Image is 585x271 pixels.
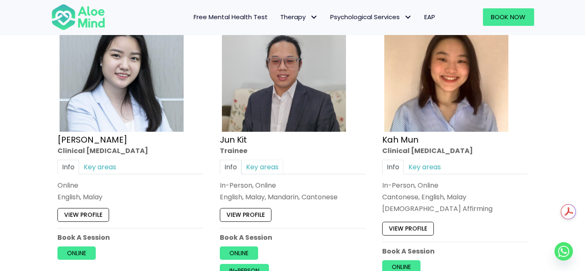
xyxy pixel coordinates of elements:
div: Clinical [MEDICAL_DATA] [382,146,528,156]
div: In-Person, Online [220,181,366,190]
span: Free Mental Health Test [194,13,268,21]
a: Jun Kit [220,134,247,146]
p: Book A Session [220,233,366,242]
a: View profile [382,222,434,236]
div: Trainee [220,146,366,156]
a: Kah Mun [382,134,418,146]
a: View profile [57,208,109,222]
a: Free Mental Health Test [188,8,274,26]
img: Kah Mun-profile-crop-300×300 [384,8,508,132]
a: Key areas [241,160,283,174]
a: Info [57,160,79,174]
span: Psychological Services: submenu [402,11,414,23]
a: [PERSON_NAME] [57,134,127,146]
img: Jun Kit Trainee [222,8,346,132]
div: [DEMOGRAPHIC_DATA] Affirming [382,204,528,214]
p: Cantonese, English, Malay [382,192,528,202]
div: Clinical [MEDICAL_DATA] [57,146,203,156]
a: Psychological ServicesPsychological Services: submenu [324,8,418,26]
span: Book Now [491,13,526,21]
p: English, Malay, Mandarin, Cantonese [220,192,366,202]
a: View profile [220,208,271,222]
nav: Menu [116,8,442,26]
a: Book Now [483,8,534,26]
a: Online [220,246,258,260]
a: Info [220,160,241,174]
p: English, Malay [57,192,203,202]
a: TherapyTherapy: submenu [274,8,324,26]
a: Key areas [404,160,446,174]
span: EAP [425,13,436,21]
span: Therapy [281,13,318,21]
img: Aloe mind Logo [51,3,105,31]
a: Key areas [79,160,121,174]
a: Info [382,160,404,174]
span: Therapy: submenu [308,11,320,23]
div: Online [57,181,203,190]
a: Whatsapp [555,242,573,261]
p: Book A Session [382,246,528,256]
div: In-Person, Online [382,181,528,190]
span: Psychological Services [331,13,412,21]
img: Yen Li Clinical Psychologist [60,8,184,132]
a: Online [57,246,96,260]
a: EAP [418,8,442,26]
p: Book A Session [57,233,203,242]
